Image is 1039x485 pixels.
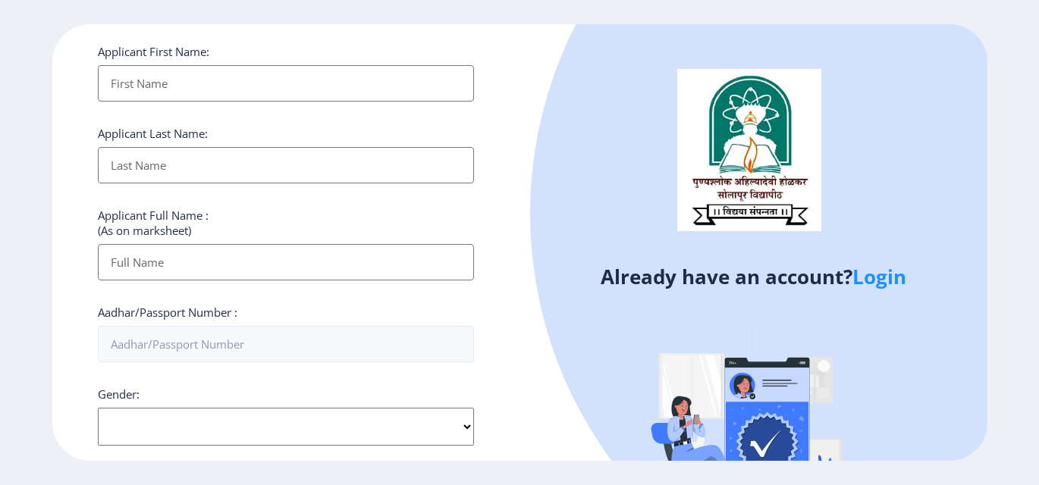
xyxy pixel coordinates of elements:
[98,126,208,141] label: Applicant Last Name:
[98,65,475,102] input: First Name
[98,147,475,183] input: Last Name
[98,208,209,238] label: Applicant Full Name : (As on marksheet)
[98,244,475,280] input: Full Name
[531,264,976,289] h4: Already have an account?
[98,326,475,362] input: Aadhar/Passport Number
[677,69,821,231] img: logo
[98,44,209,59] label: Applicant First Name:
[98,386,140,402] label: Gender:
[98,305,237,320] label: Aadhar/Passport Number :
[852,263,906,290] a: Login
